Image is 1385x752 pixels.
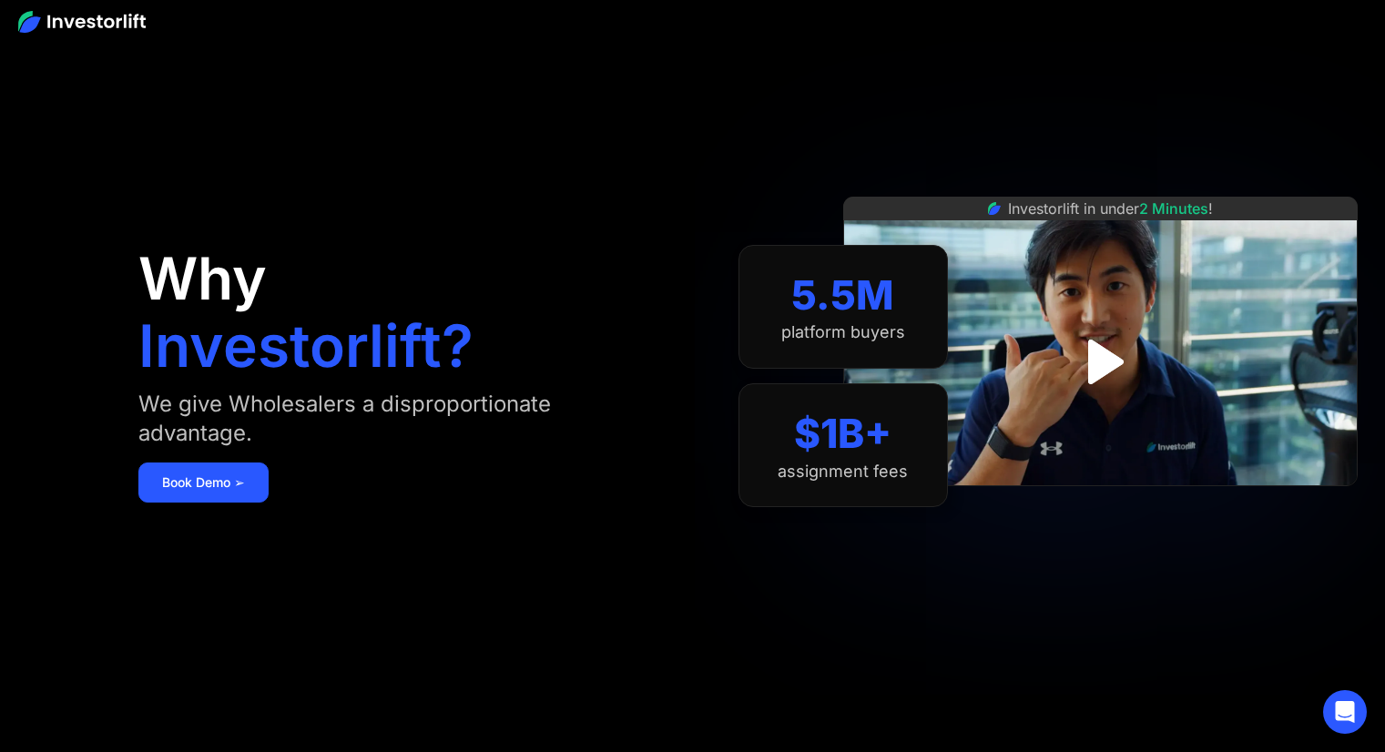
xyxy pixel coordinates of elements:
iframe: Customer reviews powered by Trustpilot [963,495,1237,517]
div: 5.5M [791,271,894,320]
div: Investorlift in under ! [1008,198,1213,219]
a: Book Demo ➢ [138,462,269,503]
a: open lightbox [1060,321,1141,402]
div: Open Intercom Messenger [1323,690,1367,734]
div: $1B+ [794,410,891,458]
h1: Investorlift? [138,317,474,375]
span: 2 Minutes [1139,199,1208,218]
div: We give Wholesalers a disproportionate advantage. [138,390,638,448]
h1: Why [138,249,267,308]
div: assignment fees [778,462,908,482]
div: platform buyers [781,322,905,342]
